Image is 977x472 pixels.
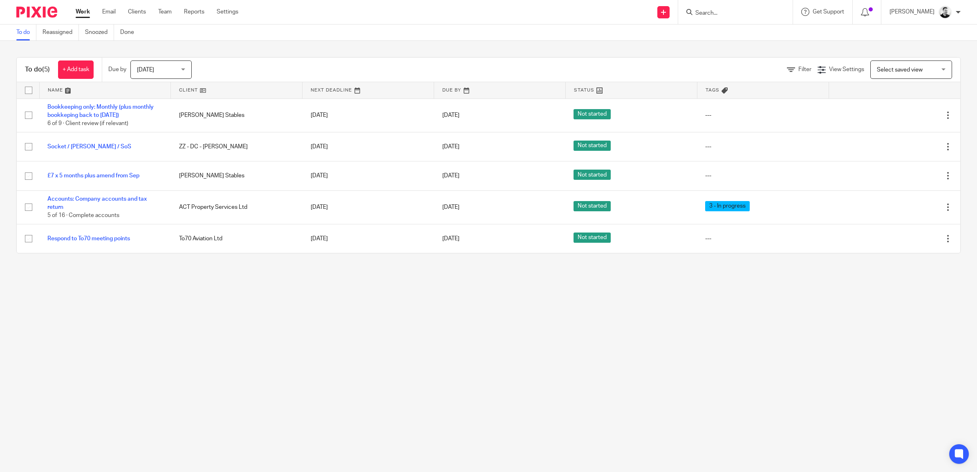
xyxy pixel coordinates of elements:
span: [DATE] [442,204,459,210]
span: [DATE] [137,67,154,73]
a: Respond to To70 meeting points [47,236,130,242]
div: --- [705,111,820,119]
div: --- [705,143,820,151]
a: Work [76,8,90,16]
span: Select saved view [877,67,923,73]
span: Not started [574,141,611,151]
td: [DATE] [303,98,434,132]
input: Search [695,10,768,17]
td: [DATE] [303,190,434,224]
div: --- [705,235,820,243]
a: Settings [217,8,238,16]
p: [PERSON_NAME] [890,8,934,16]
a: Accounts: Company accounts and tax return [47,196,147,210]
span: Not started [574,170,611,180]
div: --- [705,172,820,180]
a: Team [158,8,172,16]
span: Not started [574,109,611,119]
td: [DATE] [303,132,434,161]
span: 6 of 9 · Client review (if relevant) [47,121,128,126]
a: Snoozed [85,25,114,40]
a: Done [120,25,140,40]
img: Dave_2025.jpg [939,6,952,19]
span: 3 - In progress [705,201,750,211]
span: (5) [42,66,50,73]
span: Get Support [813,9,844,15]
a: Reports [184,8,204,16]
td: ACT Property Services Ltd [171,190,303,224]
a: Clients [128,8,146,16]
span: 5 of 16 · Complete accounts [47,213,119,218]
span: [DATE] [442,173,459,179]
span: Not started [574,201,611,211]
a: Bookkeeping only: Monthly (plus monthly bookkeping back to [DATE]) [47,104,154,118]
span: [DATE] [442,112,459,118]
span: [DATE] [442,236,459,242]
td: [PERSON_NAME] Stables [171,98,303,132]
a: £7 x 5 months plus amend from Sep [47,173,139,179]
span: Filter [798,67,811,72]
span: Not started [574,233,611,243]
a: Email [102,8,116,16]
td: [DATE] [303,161,434,190]
p: Due by [108,65,126,74]
td: [PERSON_NAME] Stables [171,161,303,190]
a: Reassigned [43,25,79,40]
span: Tags [706,88,719,92]
a: Socket / [PERSON_NAME] / SoS [47,144,131,150]
a: + Add task [58,60,94,79]
img: Pixie [16,7,57,18]
h1: To do [25,65,50,74]
span: [DATE] [442,144,459,150]
td: ZZ - DC - [PERSON_NAME] [171,132,303,161]
td: To70 Aviation Ltd [171,224,303,253]
td: [DATE] [303,224,434,253]
a: To do [16,25,36,40]
span: View Settings [829,67,864,72]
